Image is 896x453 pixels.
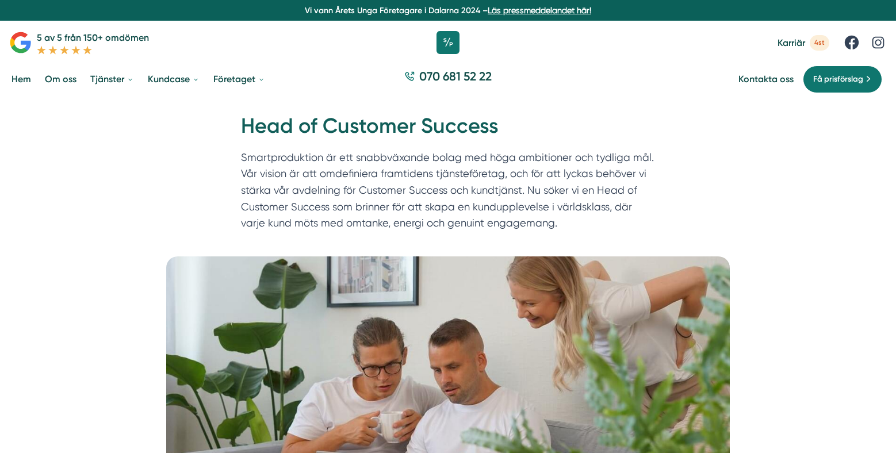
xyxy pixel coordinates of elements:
a: Kundcase [145,64,202,94]
span: Karriär [778,37,805,48]
span: Få prisförslag [813,73,863,86]
p: Smartproduktion är ett snabbväxande bolag med höga ambitioner och tydliga mål. Vår vision är att ... [241,149,655,237]
p: Vi vann Årets Unga Företagare i Dalarna 2024 – [5,5,891,16]
a: Karriär 4st [778,35,829,51]
a: 070 681 52 22 [400,68,496,90]
a: Få prisförslag [803,66,882,93]
a: Företaget [211,64,267,94]
a: Kontakta oss [738,74,794,85]
h1: Head of Customer Success [241,112,655,149]
a: Hem [9,64,33,94]
span: 4st [810,35,829,51]
p: 5 av 5 från 150+ omdömen [37,30,149,45]
span: 070 681 52 22 [419,68,492,85]
a: Om oss [43,64,79,94]
a: Läs pressmeddelandet här! [488,6,591,15]
a: Tjänster [88,64,136,94]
